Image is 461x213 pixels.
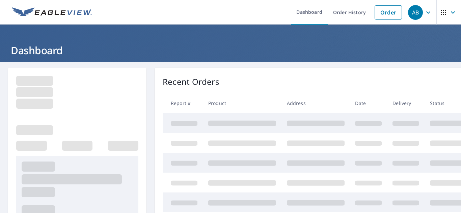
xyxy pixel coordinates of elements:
img: EV Logo [12,7,92,17]
th: Product [203,93,281,113]
a: Order [375,5,402,20]
p: Recent Orders [163,76,219,88]
th: Report # [163,93,203,113]
h1: Dashboard [8,43,453,57]
th: Date [350,93,387,113]
th: Delivery [387,93,425,113]
th: Address [281,93,350,113]
div: AB [408,5,423,20]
